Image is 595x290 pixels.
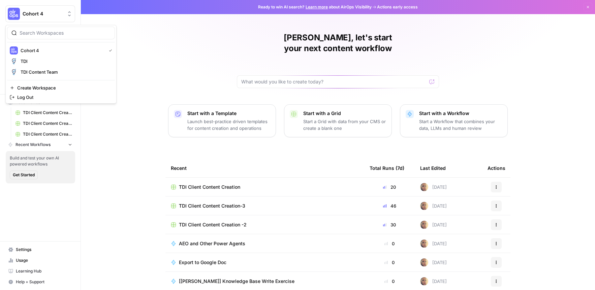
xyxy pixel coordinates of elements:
[171,259,359,266] a: Export to Google Doc
[171,203,359,209] a: TDI Client Content Creation-3
[241,78,427,85] input: What would you like to create today?
[5,25,117,104] div: Workspace: Cohort 4
[179,203,245,209] span: TDI Client Content Creation-3
[370,203,409,209] div: 46
[179,240,245,247] span: AEO and Other Power Agents
[5,266,75,277] a: Learning Hub
[5,255,75,266] a: Usage
[370,221,409,228] div: 30
[400,104,508,137] button: Start with a WorkflowStart a Workflow that combines your data, LLMs and human review
[179,278,294,285] span: [[PERSON_NAME]] Knowledge Base Write Exercise
[23,10,63,17] span: Cohort 4
[370,240,409,247] div: 0
[5,244,75,255] a: Settings
[179,259,226,266] span: Export to Google Doc
[5,140,75,150] button: Recent Workflows
[5,277,75,287] button: Help + Support
[187,118,270,132] p: Launch best-practice driven templates for content creation and operations
[16,247,72,253] span: Settings
[17,84,109,91] span: Create Workspace
[420,183,428,191] img: rpnue5gqhgwwz5ulzsshxcaclga5
[420,221,447,229] div: [DATE]
[488,159,505,177] div: Actions
[16,268,72,274] span: Learning Hub
[370,278,409,285] div: 0
[13,172,35,178] span: Get Started
[237,32,439,54] h1: [PERSON_NAME], let's start your next content workflow
[10,155,71,167] span: Build and test your own AI powered workflows
[258,4,372,10] span: Ready to win AI search? about AirOps Visibility
[303,110,386,117] p: Start with a Grid
[12,118,75,129] a: TDI Client Content Creation -2
[21,58,109,65] span: TDI
[12,129,75,140] a: TDI Client Content Creation-3
[10,68,18,76] img: TDI Content Team Logo
[377,4,418,10] span: Actions early access
[17,94,109,101] span: Log Out
[16,257,72,263] span: Usage
[420,277,428,285] img: rpnue5gqhgwwz5ulzsshxcaclga5
[23,131,72,137] span: TDI Client Content Creation-3
[306,4,328,9] a: Learn more
[370,259,409,266] div: 0
[419,118,502,132] p: Start a Workflow that combines your data, LLMs and human review
[5,5,75,22] button: Workspace: Cohort 4
[420,183,447,191] div: [DATE]
[370,159,404,177] div: Total Runs (7d)
[7,93,115,102] a: Log Out
[171,278,359,285] a: [[PERSON_NAME]] Knowledge Base Write Exercise
[10,171,38,179] button: Get Started
[8,8,20,20] img: Cohort 4 Logo
[420,277,447,285] div: [DATE]
[420,202,447,210] div: [DATE]
[10,46,18,55] img: Cohort 4 Logo
[420,240,428,248] img: rpnue5gqhgwwz5ulzsshxcaclga5
[370,184,409,190] div: 20
[21,47,103,54] span: Cohort 4
[187,110,270,117] p: Start with a Template
[420,221,428,229] img: rpnue5gqhgwwz5ulzsshxcaclga5
[179,221,247,228] span: TDI Client Content Creation -2
[168,104,276,137] button: Start with a TemplateLaunch best-practice driven templates for content creation and operations
[171,184,359,190] a: TDI Client Content Creation
[12,107,75,118] a: TDI Client Content Creation
[179,184,240,190] span: TDI Client Content Creation
[23,110,72,116] span: TDI Client Content Creation
[21,69,109,75] span: TDI Content Team
[419,110,502,117] p: Start with a Workflow
[16,279,72,285] span: Help + Support
[7,83,115,93] a: Create Workspace
[303,118,386,132] p: Start a Grid with data from your CMS or create a blank one
[171,221,359,228] a: TDI Client Content Creation -2
[420,258,428,266] img: rpnue5gqhgwwz5ulzsshxcaclga5
[284,104,392,137] button: Start with a GridStart a Grid with data from your CMS or create a blank one
[15,142,51,148] span: Recent Workflows
[420,240,447,248] div: [DATE]
[420,258,447,266] div: [DATE]
[420,202,428,210] img: rpnue5gqhgwwz5ulzsshxcaclga5
[23,120,72,126] span: TDI Client Content Creation -2
[20,30,111,36] input: Search Workspaces
[420,159,446,177] div: Last Edited
[171,240,359,247] a: AEO and Other Power Agents
[10,57,18,65] img: TDI Logo
[171,159,359,177] div: Recent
